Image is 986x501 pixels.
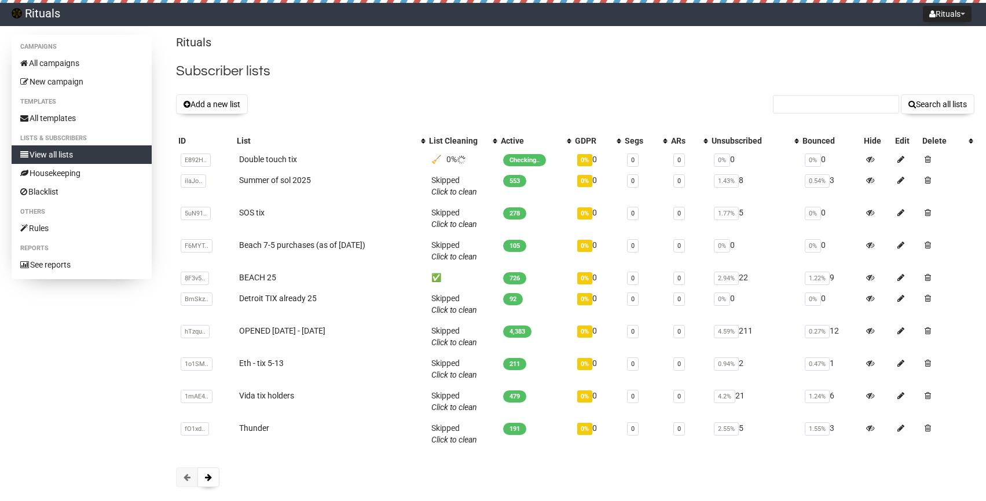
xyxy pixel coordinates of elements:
[631,242,635,250] a: 0
[800,235,862,267] td: 0
[429,135,487,147] div: List Cleaning
[181,272,209,285] span: 8F3v5..
[181,153,211,167] span: E892H..
[176,94,248,114] button: Add a new list
[631,360,635,368] a: 0
[237,135,415,147] div: List
[631,295,635,303] a: 0
[800,353,862,385] td: 1
[714,390,735,403] span: 4.2%
[573,320,623,353] td: 0
[709,353,801,385] td: 2
[714,325,739,338] span: 4.59%
[709,267,801,288] td: 22
[12,8,22,19] img: 2.png
[181,357,212,371] span: 1o1SM..
[431,326,477,347] span: Skipped
[503,175,526,187] span: 553
[573,149,623,170] td: 0
[12,95,152,109] li: Templates
[427,133,499,149] th: List Cleaning: No sort applied, activate to apply an ascending sort
[181,292,212,306] span: BmSkz..
[239,155,297,164] a: Double touch tix
[800,320,862,353] td: 12
[573,418,623,450] td: 0
[431,338,477,347] a: Click to clean
[631,210,635,217] a: 0
[625,135,657,147] div: Segs
[178,135,232,147] div: ID
[575,135,611,147] div: GDPR
[709,149,801,170] td: 0
[573,353,623,385] td: 0
[503,207,526,220] span: 278
[805,239,821,253] span: 0%
[805,272,830,285] span: 1.22%
[503,423,526,435] span: 191
[431,294,477,315] span: Skipped
[864,135,890,147] div: Hide
[239,175,311,185] a: Summer of sol 2025
[431,370,477,379] a: Click to clean
[677,360,681,368] a: 0
[239,423,269,433] a: Thunder
[573,288,623,320] td: 0
[503,240,526,252] span: 105
[577,240,592,252] span: 0%
[577,358,592,370] span: 0%
[800,418,862,450] td: 3
[895,135,918,147] div: Edit
[677,328,681,335] a: 0
[677,177,681,185] a: 0
[920,133,974,149] th: Delete: No sort applied, activate to apply an ascending sort
[431,208,477,229] span: Skipped
[573,385,623,418] td: 0
[805,325,830,338] span: 0.27%
[503,326,532,338] span: 4,383
[922,135,963,147] div: Delete
[805,422,830,436] span: 1.55%
[12,40,152,54] li: Campaigns
[631,425,635,433] a: 0
[631,275,635,282] a: 0
[714,239,730,253] span: 0%
[176,35,974,50] p: Rituals
[427,149,499,170] td: 🧹 0%
[12,131,152,145] li: Lists & subscribers
[805,174,830,188] span: 0.54%
[901,94,974,114] button: Search all lists
[805,390,830,403] span: 1.24%
[239,391,294,400] a: Vida tix holders
[239,359,284,368] a: Eth - tix 5-13
[802,135,859,147] div: Bounced
[12,205,152,219] li: Others
[431,175,477,196] span: Skipped
[805,207,821,220] span: 0%
[805,357,830,371] span: 0.47%
[677,242,681,250] a: 0
[12,54,152,72] a: All campaigns
[805,292,821,306] span: 0%
[12,242,152,255] li: Reports
[239,294,317,303] a: Detroit TIX already 25
[577,326,592,338] span: 0%
[431,305,477,315] a: Click to clean
[176,61,974,82] h2: Subscriber lists
[12,109,152,127] a: All templates
[181,207,211,220] span: 5uN91..
[677,425,681,433] a: 0
[176,133,234,149] th: ID: No sort applied, sorting is disabled
[577,272,592,284] span: 0%
[709,235,801,267] td: 0
[862,133,893,149] th: Hide: No sort applied, sorting is disabled
[234,133,427,149] th: List: No sort applied, activate to apply an ascending sort
[800,267,862,288] td: 9
[431,403,477,412] a: Click to clean
[714,422,739,436] span: 2.55%
[577,207,592,220] span: 0%
[800,202,862,235] td: 0
[714,207,739,220] span: 1.77%
[431,423,477,444] span: Skipped
[709,288,801,320] td: 0
[431,187,477,196] a: Click to clean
